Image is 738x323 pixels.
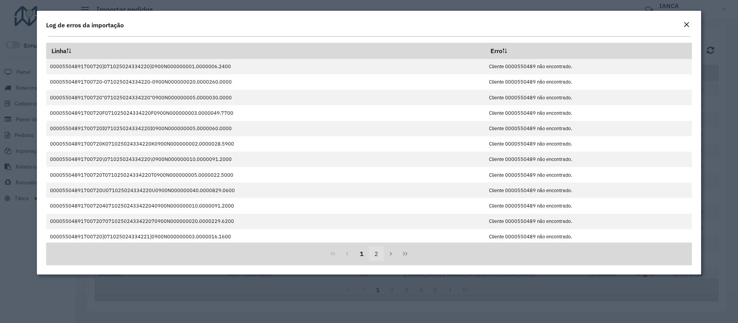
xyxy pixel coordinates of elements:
td: Cliente 0000550489 não encontrado. [485,198,692,213]
button: Last Page [398,246,412,261]
td: Cliente 0000550489 não encontrado. [485,74,692,90]
td: Cliente 0000550489 não encontrado. [485,152,692,167]
td: 00005504891700720707102502433422070900N000000020.0000229.6200 [46,214,485,229]
td: Cliente 0000550489 não encontrado. [485,90,692,105]
td: 00005504891700720407102502433422040900N000000010.0000091.2000 [46,198,485,213]
button: Close [681,20,692,30]
td: Cliente 0000550489 não encontrado. [485,167,692,182]
td: 00005504891700720\071025024334220\0900N000000010.0000091.2000 [46,152,485,167]
td: 00005504891700720T071025024334220T0900N000000005.0000022.5000 [46,167,485,182]
td: 00005504891700720]071025024334221]0900N000000003.0000016.1600 [46,229,485,244]
td: Cliente 0000550489 não encontrado. [485,105,692,120]
td: 00005504891700720I071025024334220I0900N000000005.0000060.0000 [46,121,485,136]
button: 2 [369,246,384,261]
th: Linha [46,43,485,59]
td: Cliente 0000550489 não encontrado. [485,59,692,74]
em: Fechar [683,22,690,28]
td: Cliente 0000550489 não encontrado. [485,214,692,229]
td: 00005504891700720-071025024334220-0900N000000020.0000260.0000 [46,74,485,90]
td: 00005504891700720K071025024334220K0900N000000002.0000028.5900 [46,136,485,152]
td: Cliente 0000550489 não encontrado. [485,182,692,198]
td: Cliente 0000550489 não encontrado. [485,121,692,136]
button: Next Page [384,246,398,261]
button: 1 [354,246,369,261]
td: 00005504891700720"071025024334220"0900N000000005.0000030.0000 [46,90,485,105]
th: Erro [485,43,692,59]
td: Cliente 0000550489 não encontrado. [485,229,692,244]
h4: Log de erros da importação [46,20,124,30]
td: 00005504891700720F071025024334220F0900N000000003.0000049.7700 [46,105,485,120]
td: 00005504891700720]071025024334220]0900N000000001.0000006.2400 [46,59,485,74]
td: 00005504891700720U071025024334220U0900N000000040.0000829.0600 [46,182,485,198]
td: Cliente 0000550489 não encontrado. [485,136,692,152]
